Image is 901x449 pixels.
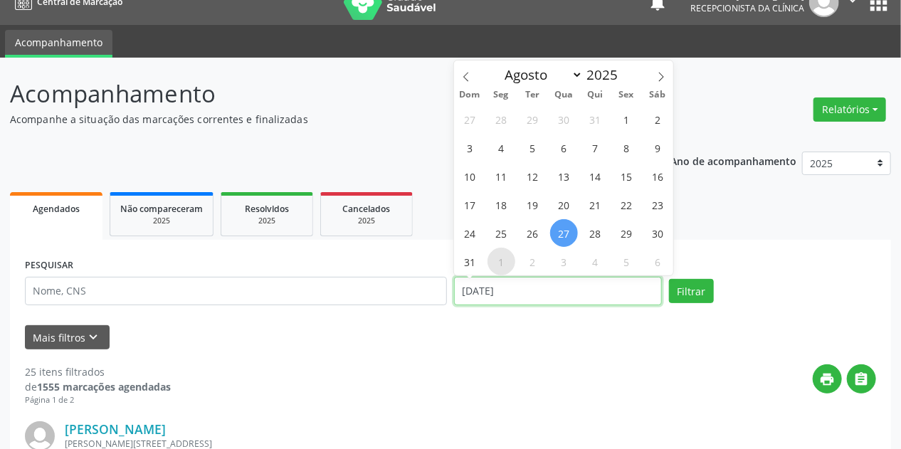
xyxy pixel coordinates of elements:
strong: 1555 marcações agendadas [37,380,171,393]
span: Agosto 16, 2025 [643,162,671,190]
span: Seg [485,90,517,100]
a: Acompanhamento [5,30,112,58]
span: Agosto 28, 2025 [581,219,609,247]
span: Não compareceram [120,203,203,215]
span: Resolvidos [245,203,289,215]
span: Agosto 29, 2025 [613,219,641,247]
span: Agosto 14, 2025 [581,162,609,190]
span: Agosto 9, 2025 [643,134,671,162]
span: Agosto 2, 2025 [643,105,671,133]
span: Agosto 15, 2025 [613,162,641,190]
span: Agosto 20, 2025 [550,191,578,218]
span: Agosto 19, 2025 [519,191,547,218]
span: Agosto 7, 2025 [581,134,609,162]
select: Month [497,65,583,85]
span: Setembro 5, 2025 [613,248,641,275]
span: Agosto 31, 2025 [456,248,484,275]
span: Setembro 6, 2025 [643,248,671,275]
span: Agosto 6, 2025 [550,134,578,162]
div: 2025 [120,216,203,226]
span: Recepcionista da clínica [690,2,804,14]
span: Agosto 22, 2025 [613,191,641,218]
span: Agosto 30, 2025 [643,219,671,247]
span: Julho 31, 2025 [581,105,609,133]
i:  [854,371,870,387]
span: Agosto 17, 2025 [456,191,484,218]
span: Ter [517,90,548,100]
input: Selecione um intervalo [454,277,662,305]
span: Agosto 1, 2025 [613,105,641,133]
button: print [813,364,842,393]
button: Relatórios [813,97,886,122]
p: Ano de acompanhamento [671,152,797,169]
span: Agosto 12, 2025 [519,162,547,190]
span: Agosto 18, 2025 [488,191,515,218]
button: Mais filtroskeyboard_arrow_down [25,325,110,350]
button: Filtrar [669,279,714,303]
div: 2025 [331,216,402,226]
p: Acompanhamento [10,76,627,112]
span: Julho 30, 2025 [550,105,578,133]
span: Agosto 4, 2025 [488,134,515,162]
span: Cancelados [343,203,391,215]
input: Year [583,65,630,84]
span: Agosto 24, 2025 [456,219,484,247]
span: Agosto 3, 2025 [456,134,484,162]
span: Dom [454,90,485,100]
i: print [820,371,836,387]
span: Agosto 10, 2025 [456,162,484,190]
a: [PERSON_NAME] [65,421,166,437]
span: Julho 28, 2025 [488,105,515,133]
span: Agosto 13, 2025 [550,162,578,190]
span: Julho 29, 2025 [519,105,547,133]
span: Agosto 26, 2025 [519,219,547,247]
div: de [25,379,171,394]
input: Nome, CNS [25,277,447,305]
button:  [847,364,876,393]
span: Sáb [642,90,673,100]
div: 2025 [231,216,302,226]
div: 25 itens filtrados [25,364,171,379]
span: Agosto 5, 2025 [519,134,547,162]
span: Agosto 21, 2025 [581,191,609,218]
span: Agosto 27, 2025 [550,219,578,247]
span: Setembro 2, 2025 [519,248,547,275]
span: Qua [548,90,579,100]
span: Sex [611,90,642,100]
span: Setembro 3, 2025 [550,248,578,275]
span: Agosto 8, 2025 [613,134,641,162]
div: Página 1 de 2 [25,394,171,406]
p: Acompanhe a situação das marcações correntes e finalizadas [10,112,627,127]
span: Agosto 23, 2025 [643,191,671,218]
span: Qui [579,90,611,100]
span: Setembro 1, 2025 [488,248,515,275]
span: Agosto 25, 2025 [488,219,515,247]
span: Agendados [33,203,80,215]
span: Setembro 4, 2025 [581,248,609,275]
i: keyboard_arrow_down [86,329,102,345]
span: Julho 27, 2025 [456,105,484,133]
label: PESQUISAR [25,255,73,277]
span: Agosto 11, 2025 [488,162,515,190]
